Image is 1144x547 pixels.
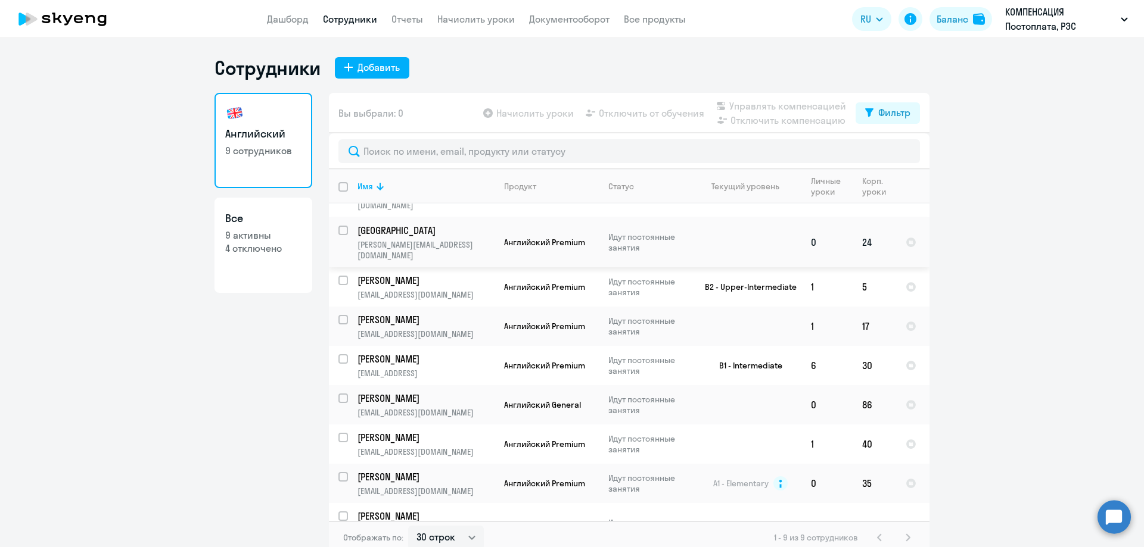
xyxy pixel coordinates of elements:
[357,510,494,523] a: [PERSON_NAME]
[929,7,992,31] button: Балансbalance
[862,176,888,197] div: Корп. уроки
[691,346,801,385] td: B1 - Intermediate
[357,352,494,365] a: [PERSON_NAME]
[357,431,492,444] p: [PERSON_NAME]
[357,470,494,483] a: [PERSON_NAME]
[357,392,494,405] a: [PERSON_NAME]
[504,399,581,410] span: Английский General
[357,329,494,339] p: [EMAIL_ADDRESS][DOMAIN_NAME]
[357,181,373,192] div: Имя
[335,57,409,79] button: Добавить
[225,242,301,255] p: 4 отключено
[853,307,896,346] td: 17
[357,510,492,523] p: [PERSON_NAME]
[700,181,801,192] div: Текущий уровень
[811,176,852,197] div: Личные уроки
[529,13,610,25] a: Документооборот
[853,346,896,385] td: 30
[878,105,910,120] div: Фильтр
[225,104,244,123] img: english
[214,56,321,80] h1: Сотрудники
[357,239,494,261] p: [PERSON_NAME][EMAIL_ADDRESS][DOMAIN_NAME]
[852,7,891,31] button: RU
[357,368,494,379] p: [EMAIL_ADDRESS]
[504,181,536,192] div: Продукт
[357,224,494,237] a: [GEOGRAPHIC_DATA]
[937,12,968,26] div: Баланс
[357,181,494,192] div: Имя
[801,307,853,346] td: 1
[973,13,985,25] img: balance
[225,211,301,226] h3: Все
[608,181,634,192] div: Статус
[504,360,585,371] span: Английский Premium
[357,224,492,237] p: [GEOGRAPHIC_DATA]
[624,13,686,25] a: Все продукты
[608,276,690,298] p: Идут постоянные занятия
[608,355,690,376] p: Идут постоянные занятия
[504,237,585,248] span: Английский Premium
[267,13,309,25] a: Дашборд
[225,126,301,142] h3: Английский
[338,106,403,120] span: Вы выбрали: 0
[357,486,494,496] p: [EMAIL_ADDRESS][DOMAIN_NAME]
[801,267,853,307] td: 1
[608,473,690,494] p: Идут постоянные занятия
[343,532,403,543] span: Отображать по:
[357,274,492,287] p: [PERSON_NAME]
[504,439,585,449] span: Английский Premium
[1005,5,1116,33] p: КОМПЕНСАЦИЯ Постоплата, РЭС ИНЖИНИРИНГ, ООО
[811,176,844,197] div: Личные уроки
[608,232,690,253] p: Идут постоянные занятия
[853,217,896,267] td: 24
[214,198,312,293] a: Все9 активны4 отключено
[504,282,585,292] span: Английский Premium
[856,102,920,124] button: Фильтр
[225,229,301,242] p: 9 активны
[801,346,853,385] td: 6
[214,93,312,188] a: Английский9 сотрудников
[504,478,585,489] span: Английский Premium
[774,532,858,543] span: 1 - 9 из 9 сотрудников
[504,181,598,192] div: Продукт
[357,313,494,326] a: [PERSON_NAME]
[357,313,492,326] p: [PERSON_NAME]
[608,433,690,455] p: Идут постоянные занятия
[391,13,423,25] a: Отчеты
[225,144,301,157] p: 9 сотрудников
[357,470,492,483] p: [PERSON_NAME]
[801,464,853,503] td: 0
[862,176,896,197] div: Корп. уроки
[357,431,494,444] a: [PERSON_NAME]
[338,139,920,163] input: Поиск по имени, email, продукту или статусу
[801,217,853,267] td: 0
[853,385,896,424] td: 86
[999,5,1134,33] button: КОМПЕНСАЦИЯ Постоплата, РЭС ИНЖИНИРИНГ, ООО
[504,321,585,332] span: Английский Premium
[323,13,377,25] a: Сотрудники
[608,394,690,415] p: Идут постоянные занятия
[713,478,769,489] span: A1 - Elementary
[860,12,871,26] span: RU
[608,315,690,337] p: Идут постоянные занятия
[853,464,896,503] td: 35
[357,392,492,405] p: [PERSON_NAME]
[853,267,896,307] td: 5
[357,407,494,418] p: [EMAIL_ADDRESS][DOMAIN_NAME]
[801,424,853,464] td: 1
[801,385,853,424] td: 0
[357,446,494,457] p: [EMAIL_ADDRESS][DOMAIN_NAME]
[608,517,690,539] p: Идут постоянные занятия
[437,13,515,25] a: Начислить уроки
[357,352,492,365] p: [PERSON_NAME]
[357,60,400,74] div: Добавить
[691,267,801,307] td: B2 - Upper-Intermediate
[853,424,896,464] td: 40
[608,181,690,192] div: Статус
[357,289,494,300] p: [EMAIL_ADDRESS][DOMAIN_NAME]
[711,181,779,192] div: Текущий уровень
[357,274,494,287] a: [PERSON_NAME]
